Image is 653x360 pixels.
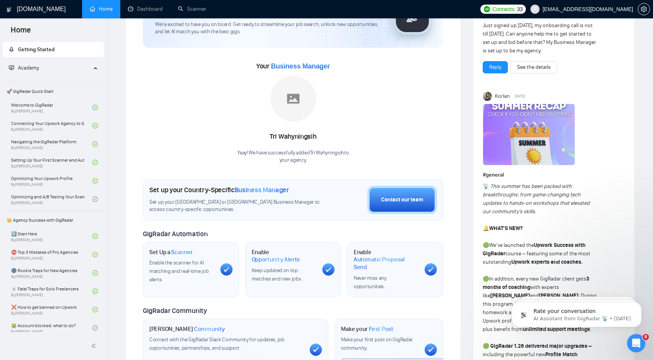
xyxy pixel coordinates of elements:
[483,21,597,55] div: Just signed up [DATE], my onboarding call is not till [DATE]. Can anyone help me to get started t...
[155,21,381,36] span: We're excited to have you on board. Get ready to streamline your job search, unlock new opportuni...
[483,242,585,257] strong: Upwork Success with GigRadar
[490,343,592,349] strong: GigRadar 1.26 delivered major upgrades –
[511,259,583,265] strong: Upwork experts and coaches.
[171,248,192,256] span: Scanner
[234,186,289,194] span: Business Manager
[92,160,98,165] span: check-circle
[367,186,437,214] button: Contact our team
[483,61,508,73] button: Reply
[11,264,92,281] a: 🌚 Rookie Traps for New AgenciesBy[PERSON_NAME]
[517,5,523,13] span: 33
[256,62,330,70] span: Your
[252,256,300,263] span: Opportunity Alerts
[11,172,92,189] a: Optimizing Your Upwork ProfileBy[PERSON_NAME]
[143,306,207,315] span: GigRadar Community
[237,149,349,164] div: Yaay! We have successfully added Tri Wahyningsih to
[92,196,98,202] span: check-circle
[92,123,98,128] span: check-circle
[341,336,413,351] span: Make your first post on GigRadar community.
[11,99,92,116] a: Welcome to GigRadarBy[PERSON_NAME]
[354,256,419,271] span: Automatic Proposal Send
[237,130,349,143] div: Tri Wahyningsih
[638,3,650,15] button: setting
[3,84,103,99] span: 🚀 GigRadar Quick Start
[11,191,92,208] a: Optimizing and A/B Testing Your Scanner for Better ResultsBy[PERSON_NAME]
[91,342,99,350] span: double-left
[252,267,302,282] span: Keep updated on top matches and new jobs.
[511,61,557,73] button: See the details
[149,259,209,283] span: Enable the scanner for AI matching and real-time job alerts.
[9,65,14,70] span: fund-projection-screen
[492,5,515,13] span: Connects:
[11,246,92,263] a: ⛔ Top 3 Mistakes of Pro AgenciesBy[PERSON_NAME]
[6,3,12,16] img: logo
[92,307,98,312] span: check-circle
[149,186,289,194] h1: Set up your Country-Specific
[11,154,92,171] a: Setting Up Your First Scanner and Auto-BidderBy[PERSON_NAME]
[483,104,575,165] img: F09CV3P1UE7-Summer%20recap.png
[341,325,393,333] h1: Make your
[18,65,39,71] span: Academy
[483,225,489,232] span: 🔔
[5,24,37,41] span: Home
[515,93,525,100] span: [DATE]
[483,242,489,248] span: 🟢
[128,6,163,12] a: dashboardDashboard
[92,141,98,147] span: check-circle
[92,178,98,183] span: check-circle
[149,248,192,256] h1: Set Up a
[483,343,489,349] span: 🟢
[484,6,490,12] img: upwork-logo.png
[18,46,55,53] span: Getting Started
[92,105,98,110] span: check-circle
[354,275,386,290] span: Never miss any opportunities.
[11,117,92,134] a: Connecting Your Upwork Agency to GigRadarBy[PERSON_NAME]
[638,6,650,12] a: setting
[11,136,92,152] a: Navigating the GigRadar PlatformBy[PERSON_NAME]
[149,325,225,333] h1: [PERSON_NAME]
[517,63,551,71] a: See the details
[252,248,317,263] h1: Enable
[489,225,523,232] strong: WHAT’S NEW?
[9,65,39,71] span: Academy
[194,325,225,333] span: Community
[483,171,625,179] h1: # general
[92,252,98,257] span: check-circle
[92,289,98,294] span: check-circle
[9,47,14,52] span: rocket
[354,248,419,271] h1: Enable
[490,292,530,299] strong: [PERSON_NAME]
[149,336,284,351] span: Connect with the GigRadar Slack Community for updates, job opportunities, partnerships, and support.
[483,276,489,282] span: 🟢
[11,228,92,245] a: 1️⃣ Start HereBy[PERSON_NAME]
[532,6,538,12] span: user
[643,334,649,340] span: 8
[3,212,103,228] span: 👑 Agency Success with GigRadar
[638,6,650,12] span: setting
[3,42,104,57] li: Getting Started
[11,283,92,300] a: ☠️ Fatal Traps for Solo FreelancersBy[PERSON_NAME]
[178,6,206,12] a: searchScanner
[489,63,501,71] a: Reply
[369,325,393,333] span: First Post
[92,325,98,331] span: check-circle
[627,334,645,352] iframe: Intercom live chat
[500,286,653,339] iframe: Intercom notifications message
[11,319,92,336] a: 😭 Account blocked: what to do?By[PERSON_NAME]
[143,230,207,238] span: GigRadar Automation
[483,183,489,190] span: 📡
[92,234,98,239] span: check-circle
[92,270,98,276] span: check-circle
[90,6,113,12] a: homeHome
[149,199,322,213] span: Set up your [GEOGRAPHIC_DATA] or [GEOGRAPHIC_DATA] Business Manager to access country-specific op...
[270,76,316,122] img: placeholder.png
[483,92,492,101] img: Korlan
[237,157,349,164] p: your agency .
[381,196,423,204] div: Contact our team
[483,183,590,215] em: This summer has been packed with breakthroughs: from game-changing tech updates to hands-on works...
[11,301,92,318] a: ❌ How to get banned on UpworkBy[PERSON_NAME]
